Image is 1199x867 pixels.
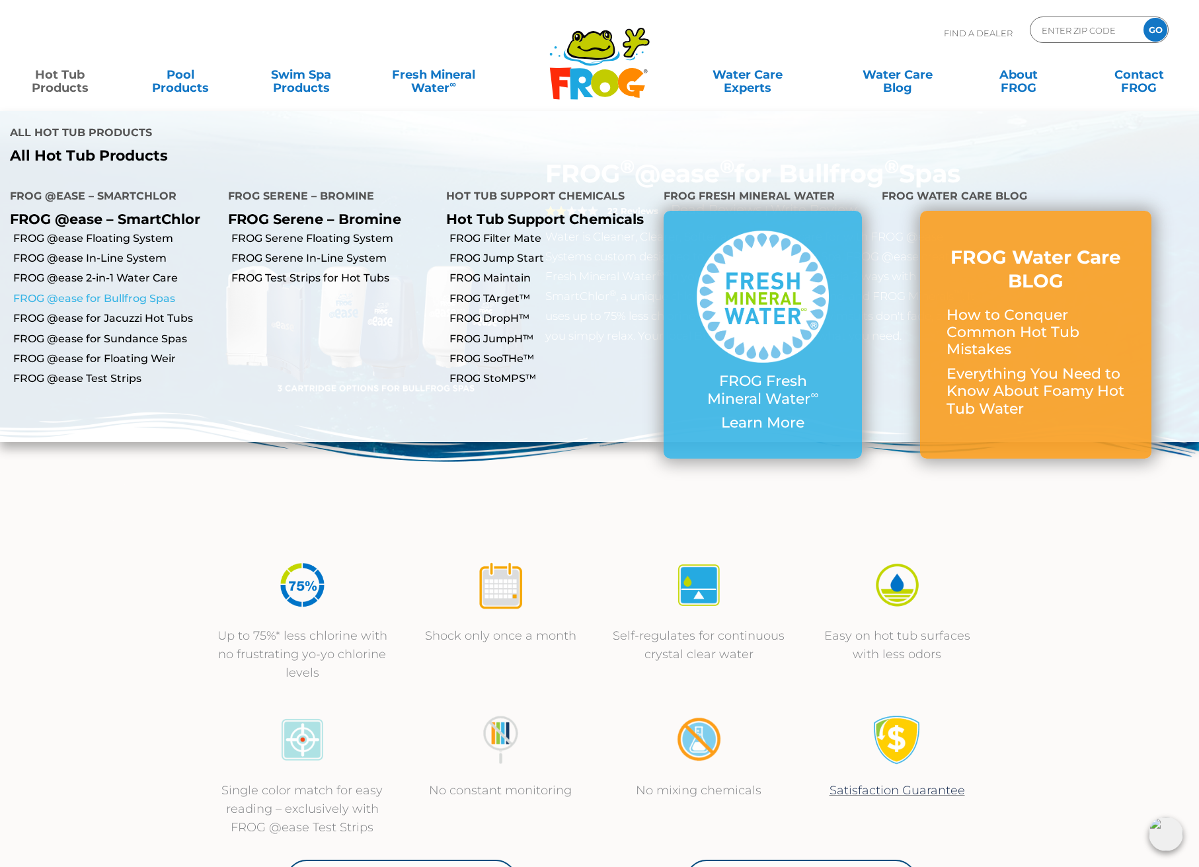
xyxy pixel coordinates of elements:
[13,291,218,306] a: FROG @ease for Bullfrog Spas
[228,211,426,227] p: FROG Serene – Bromine
[449,371,654,386] a: FROG StoMPS™
[254,61,348,88] a: Swim SpaProducts
[1092,61,1186,88] a: ContactFROG
[690,231,835,438] a: FROG Fresh Mineral Water∞ Learn More
[613,626,785,663] p: Self-regulates for continuous crystal clear water
[446,184,644,211] h4: Hot Tub Support Chemicals
[10,211,208,227] p: FROG @ease – SmartChlor
[664,184,862,211] h4: FROG Fresh Mineral Water
[13,271,218,285] a: FROG @ease 2-in-1 Water Care
[13,371,218,386] a: FROG @ease Test Strips
[13,61,107,88] a: Hot TubProducts
[944,17,1013,50] p: Find A Dealer
[13,332,218,346] a: FROG @ease for Sundance Spas
[449,79,456,89] sup: ∞
[449,332,654,346] a: FROG JumpH™
[1149,817,1183,851] img: openIcon
[231,271,436,285] a: FROG Test Strips for Hot Tubs
[1040,20,1130,40] input: Zip Code Form
[690,414,835,432] p: Learn More
[10,121,590,147] h4: All Hot Tub Products
[13,251,218,266] a: FROG @ease In-Line System
[414,781,586,800] p: No constant monitoring
[231,251,436,266] a: FROG Serene In-Line System
[134,61,227,88] a: PoolProducts
[13,311,218,326] a: FROG @ease for Jacuzzi Hot Tubs
[690,373,835,408] p: FROG Fresh Mineral Water
[10,147,590,165] a: All Hot Tub Products
[810,388,818,401] sup: ∞
[449,231,654,246] a: FROG Filter Mate
[872,715,922,765] img: Satisfaction Guarantee Icon
[674,560,724,610] img: icon-atease-self-regulates
[10,184,208,211] h4: FROG @ease – SmartChlor
[947,245,1125,293] h3: FROG Water Care BLOG
[13,352,218,366] a: FROG @ease for Floating Weir
[476,715,525,765] img: no-constant-monitoring1
[947,365,1125,418] p: Everything You Need to Know About Foamy Hot Tub Water
[278,560,327,610] img: icon-atease-75percent-less
[947,245,1125,424] a: FROG Water Care BLOG How to Conquer Common Hot Tub Mistakes Everything You Need to Know About Foa...
[449,352,654,366] a: FROG SooTHe™
[449,251,654,266] a: FROG Jump Start
[672,61,824,88] a: Water CareExperts
[278,715,327,765] img: icon-atease-color-match
[947,307,1125,359] p: How to Conquer Common Hot Tub Mistakes
[449,291,654,306] a: FROG TArget™
[830,783,965,798] a: Satisfaction Guarantee
[216,781,388,837] p: Single color match for easy reading – exclusively with FROG @ease Test Strips
[872,560,922,610] img: icon-atease-easy-on
[476,560,525,610] img: icon-atease-shock-once
[972,61,1065,88] a: AboutFROG
[414,626,586,645] p: Shock only once a month
[231,231,436,246] a: FROG Serene Floating System
[449,271,654,285] a: FROG Maintain
[375,61,492,88] a: Fresh MineralWater∞
[811,626,983,663] p: Easy on hot tub surfaces with less odors
[613,781,785,800] p: No mixing chemicals
[216,626,388,682] p: Up to 75%* less chlorine with no frustrating yo-yo chlorine levels
[851,61,945,88] a: Water CareBlog
[13,231,218,246] a: FROG @ease Floating System
[449,311,654,326] a: FROG DropH™
[674,715,724,765] img: no-mixing1
[1143,18,1167,42] input: GO
[446,211,644,227] a: Hot Tub Support Chemicals
[882,184,1189,211] h4: FROG Water Care Blog
[228,184,426,211] h4: FROG Serene – Bromine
